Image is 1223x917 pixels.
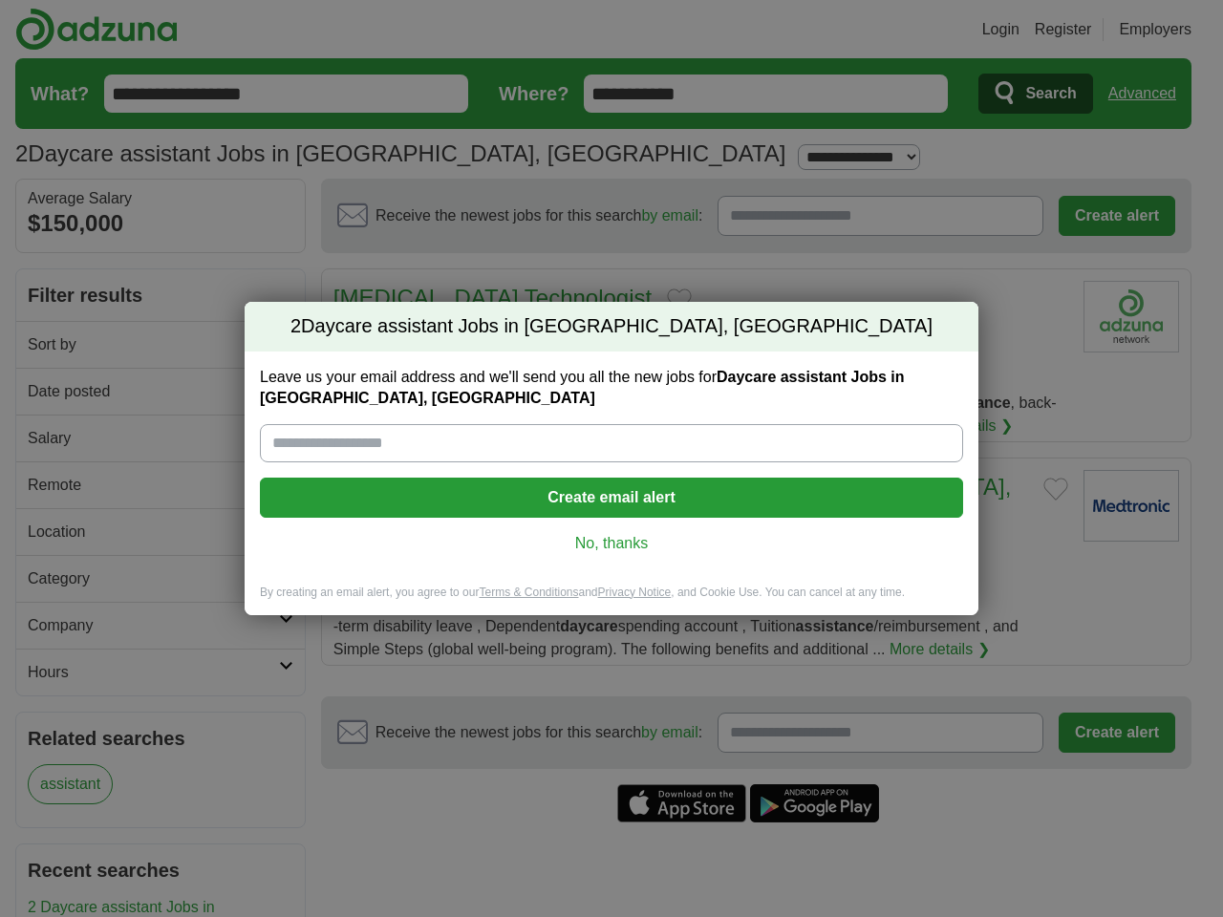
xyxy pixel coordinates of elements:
div: By creating an email alert, you agree to our and , and Cookie Use. You can cancel at any time. [245,585,978,616]
a: Privacy Notice [598,586,672,599]
a: No, thanks [275,533,948,554]
label: Leave us your email address and we'll send you all the new jobs for [260,367,963,409]
strong: Daycare assistant Jobs in [GEOGRAPHIC_DATA], [GEOGRAPHIC_DATA] [260,369,905,406]
span: 2 [290,313,301,340]
button: Create email alert [260,478,963,518]
h2: Daycare assistant Jobs in [GEOGRAPHIC_DATA], [GEOGRAPHIC_DATA] [245,302,978,352]
a: Terms & Conditions [479,586,578,599]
